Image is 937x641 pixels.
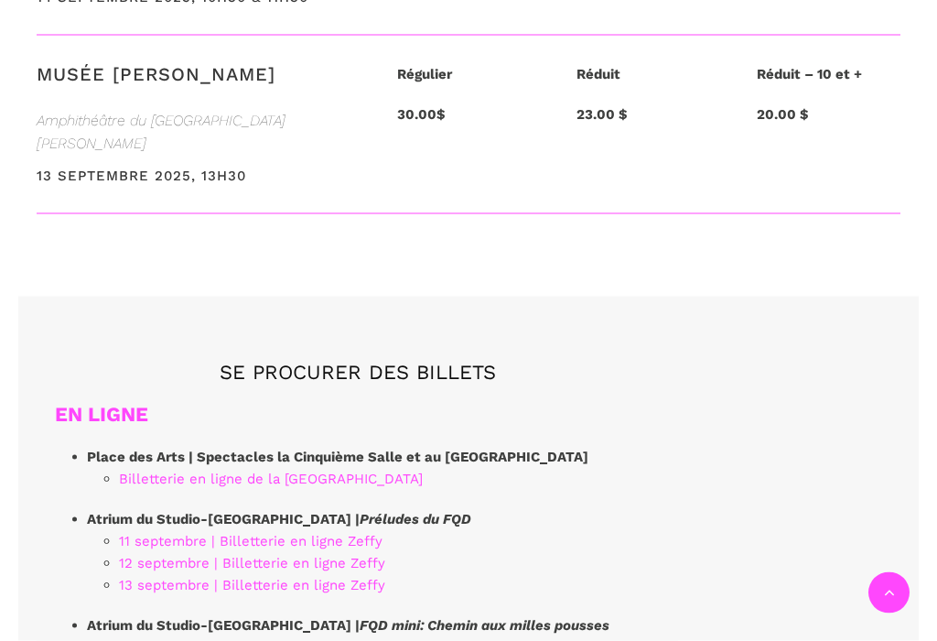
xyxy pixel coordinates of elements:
h5: SE PROCURER DES BILLETS [55,361,660,385]
strong: Atrium du Studio-[GEOGRAPHIC_DATA] | [87,511,471,527]
strong: Atrium du Studio-[GEOGRAPHIC_DATA] | [87,617,609,634]
em: Préludes du FQD [360,511,471,527]
strong: 20.00 $ [757,106,809,123]
a: 11 septembre | Billetterie en ligne Zeffy [119,533,382,549]
em: FQD mini: Chemin aux milles pousses [360,617,609,634]
strong: 23.00 $ [576,106,628,123]
a: 13 septembre | Billetterie en ligne Zeffy [119,577,385,593]
strong: EN LIGNE [55,403,148,426]
b: Réduit [576,66,620,82]
strong: 30.00$ [397,106,446,123]
a: Billetterie en ligne de la [GEOGRAPHIC_DATA] [119,471,423,487]
strong: Réduit – 10 et + [757,66,862,82]
span: Amphithéâtre du [GEOGRAPHIC_DATA][PERSON_NAME] [37,109,361,156]
h3: Musée [PERSON_NAME] [37,63,275,109]
a: 12 septembre | Billetterie en ligne Zeffy [119,555,385,571]
h3: 13 septembre 2025, 13h30 [37,168,246,213]
strong: Régulier [397,66,452,82]
strong: Place des Arts | Spectacles la Cinquième Salle et au [GEOGRAPHIC_DATA] [87,449,588,465]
